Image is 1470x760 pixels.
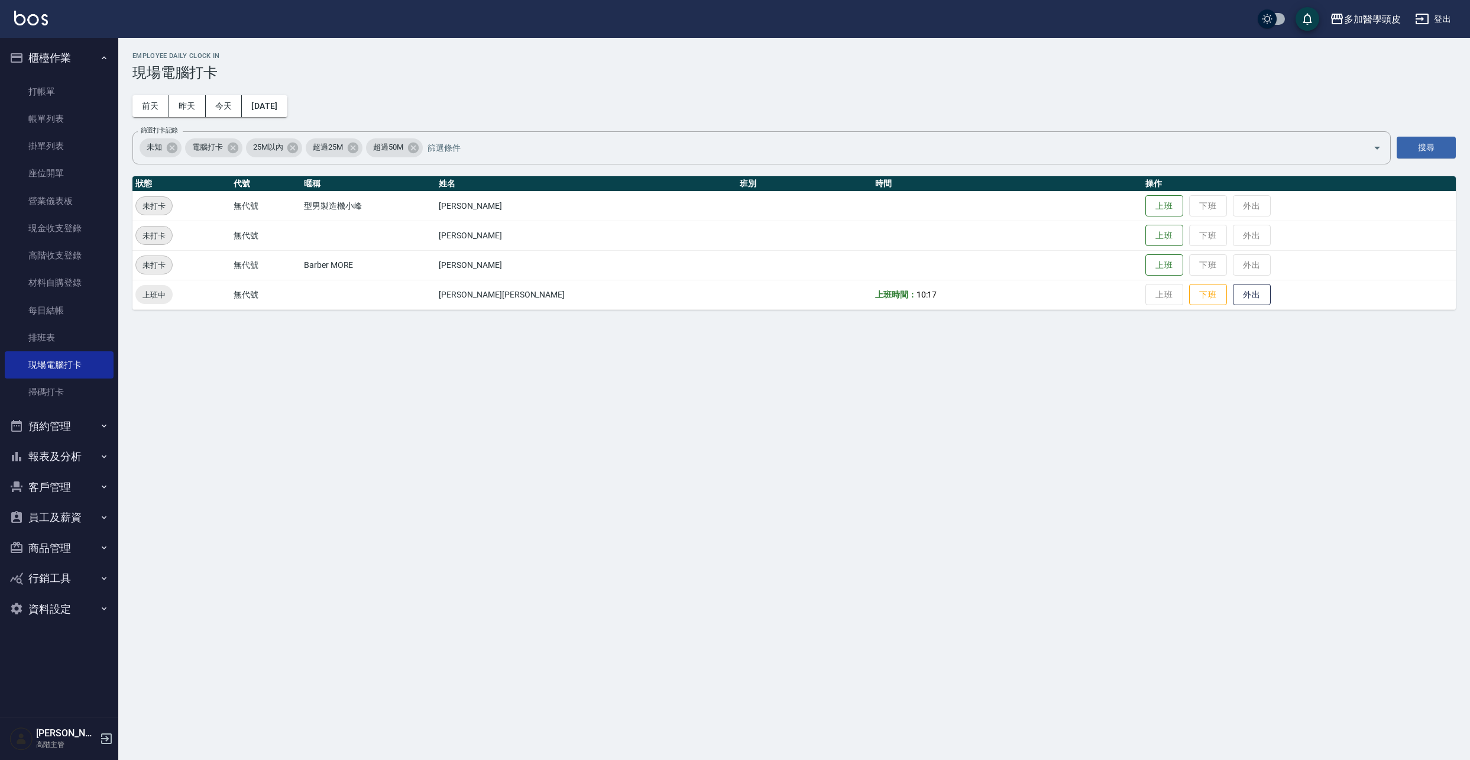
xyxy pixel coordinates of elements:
[5,297,114,324] a: 每日結帳
[1233,284,1271,306] button: 外出
[5,351,114,379] a: 現場電腦打卡
[306,138,362,157] div: 超過25M
[231,191,300,221] td: 無代號
[1410,8,1456,30] button: 登出
[136,200,172,212] span: 未打卡
[231,250,300,280] td: 無代號
[5,78,114,105] a: 打帳單
[436,176,737,192] th: 姓名
[5,105,114,132] a: 帳單列表
[436,250,737,280] td: [PERSON_NAME]
[185,138,242,157] div: 電腦打卡
[5,594,114,625] button: 資料設定
[436,221,737,250] td: [PERSON_NAME]
[301,176,436,192] th: 暱稱
[5,379,114,406] a: 掃碼打卡
[5,533,114,564] button: 商品管理
[5,324,114,351] a: 排班表
[366,141,410,153] span: 超過50M
[5,441,114,472] button: 報表及分析
[242,95,287,117] button: [DATE]
[5,187,114,215] a: 營業儀表板
[5,411,114,442] button: 預約管理
[737,176,872,192] th: 班別
[1368,138,1387,157] button: Open
[169,95,206,117] button: 昨天
[5,160,114,187] a: 座位開單
[1145,195,1183,217] button: 上班
[366,138,423,157] div: 超過50M
[1397,137,1456,159] button: 搜尋
[301,191,436,221] td: 型男製造機小峰
[1344,12,1401,27] div: 多加醫學頭皮
[1145,225,1183,247] button: 上班
[9,727,33,751] img: Person
[36,739,96,750] p: 高階主管
[206,95,242,117] button: 今天
[5,502,114,533] button: 員工及薪資
[14,11,48,25] img: Logo
[5,269,114,296] a: 材料自購登錄
[5,563,114,594] button: 行銷工具
[1325,7,1406,31] button: 多加醫學頭皮
[5,215,114,242] a: 現金收支登錄
[135,289,173,301] span: 上班中
[231,221,300,250] td: 無代號
[5,472,114,503] button: 客戶管理
[917,290,937,299] span: 10:17
[246,138,303,157] div: 25M以內
[5,132,114,160] a: 掛單列表
[141,126,178,135] label: 篩選打卡記錄
[140,138,182,157] div: 未知
[1189,284,1227,306] button: 下班
[140,141,169,153] span: 未知
[425,137,1352,158] input: 篩選條件
[872,176,1142,192] th: 時間
[132,95,169,117] button: 前天
[306,141,350,153] span: 超過25M
[36,727,96,739] h5: [PERSON_NAME]
[231,176,300,192] th: 代號
[436,191,737,221] td: [PERSON_NAME]
[136,229,172,242] span: 未打卡
[5,43,114,73] button: 櫃檯作業
[436,280,737,309] td: [PERSON_NAME][PERSON_NAME]
[136,259,172,271] span: 未打卡
[185,141,230,153] span: 電腦打卡
[1296,7,1319,31] button: save
[132,52,1456,60] h2: Employee Daily Clock In
[132,176,231,192] th: 狀態
[132,64,1456,81] h3: 現場電腦打卡
[301,250,436,280] td: Barber MORE
[246,141,290,153] span: 25M以內
[1145,254,1183,276] button: 上班
[5,242,114,269] a: 高階收支登錄
[875,290,917,299] b: 上班時間：
[231,280,300,309] td: 無代號
[1142,176,1456,192] th: 操作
